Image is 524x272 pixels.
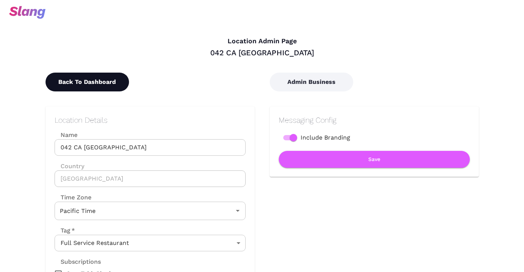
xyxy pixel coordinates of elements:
[55,162,246,170] label: Country
[46,78,129,85] a: Back To Dashboard
[9,6,46,19] img: svg+xml;base64,PHN2ZyB3aWR0aD0iOTciIGhlaWdodD0iMzQiIHZpZXdCb3g9IjAgMCA5NyAzNCIgZmlsbD0ibm9uZSIgeG...
[55,131,246,139] label: Name
[46,73,129,91] button: Back To Dashboard
[279,151,470,168] button: Save
[55,226,75,235] label: Tag
[55,257,101,266] label: Subscriptions
[232,205,243,216] button: Open
[46,48,479,58] div: 042 CA [GEOGRAPHIC_DATA]
[55,115,246,125] h2: Location Details
[46,37,479,46] h4: Location Admin Page
[270,78,353,85] a: Admin Business
[279,115,470,125] h2: Messaging Config
[301,133,350,142] span: Include Branding
[270,73,353,91] button: Admin Business
[55,193,246,202] label: Time Zone
[55,235,246,251] div: Full Service Restaurant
